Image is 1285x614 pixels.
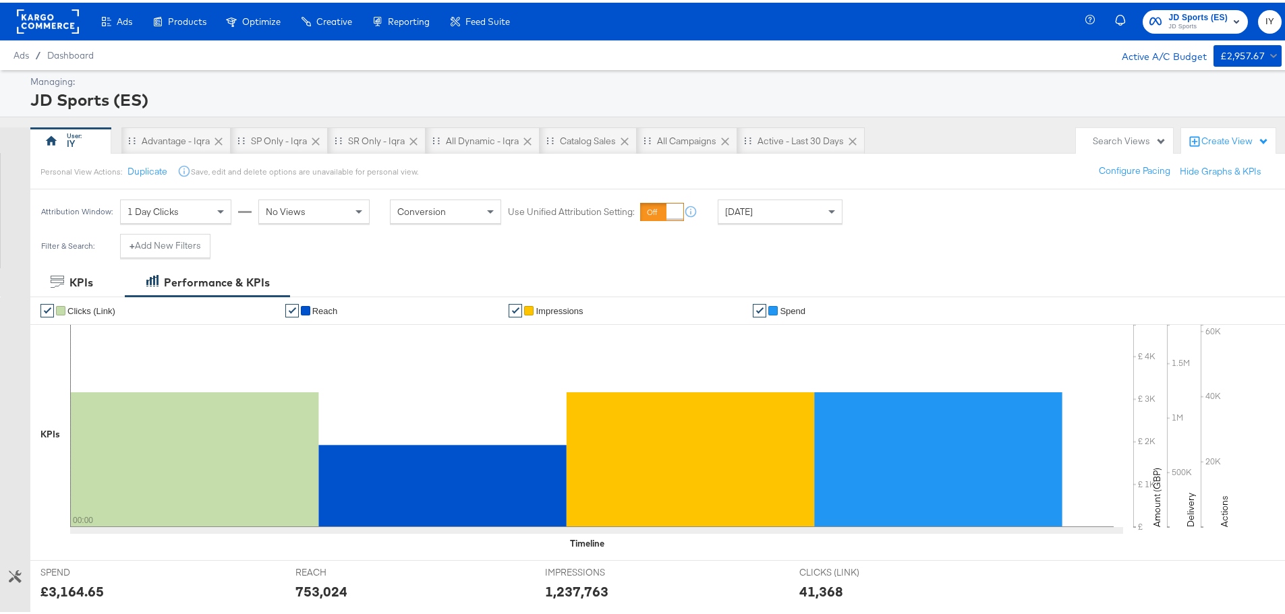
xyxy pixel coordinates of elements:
div: Catalog Sales [560,132,616,145]
div: KPIs [69,272,93,288]
div: Drag to reorder tab [744,134,751,142]
span: Optimize [242,13,281,24]
div: Filter & Search: [40,239,95,248]
div: Drag to reorder tab [335,134,342,142]
button: IY [1258,7,1282,31]
label: Use Unified Attribution Setting: [508,203,635,216]
div: KPIs [40,425,60,438]
div: Drag to reorder tab [644,134,651,142]
button: Configure Pacing [1089,156,1180,181]
div: £2,957.67 [1220,45,1265,62]
span: JD Sports [1168,19,1228,30]
span: Clicks (Link) [67,303,115,313]
span: Spend [780,303,805,313]
span: IMPRESSIONS [545,563,646,576]
a: ✔ [509,301,522,315]
div: Attribution Window: [40,204,113,214]
div: Active - Last 30 Days [758,132,844,145]
div: Advantage - Iqra [142,132,210,145]
div: Drag to reorder tab [237,134,245,142]
div: Drag to reorder tab [546,134,554,142]
div: All Dynamic - Iqra [446,132,519,145]
span: / [29,47,47,58]
button: Duplicate [127,162,167,175]
button: £2,957.67 [1213,42,1282,64]
div: Performance & KPIs [164,272,270,288]
strong: + [130,237,135,249]
text: Actions [1218,493,1230,524]
span: 1 Day Clicks [127,203,179,215]
div: Save, edit and delete options are unavailable for personal view. [191,164,418,175]
span: Reach [312,303,338,313]
span: IY [1263,11,1276,27]
span: Creative [316,13,352,24]
div: Drag to reorder tab [432,134,440,142]
span: Ads [117,13,132,24]
div: Drag to reorder tab [128,134,136,142]
div: SP only - Iqra [251,132,307,145]
button: JD Sports (ES)JD Sports [1143,7,1248,31]
button: +Add New Filters [120,231,210,255]
button: Hide Graphs & KPIs [1180,162,1261,175]
div: SR only - Iqra [348,132,405,145]
div: £3,164.65 [40,579,104,598]
div: All Campaigns [657,132,716,145]
div: 1,237,763 [545,579,608,598]
div: Create View [1201,132,1269,146]
span: CLICKS (LINK) [799,563,901,576]
div: Search Views [1093,132,1166,145]
span: SPEND [40,563,142,576]
div: Managing: [30,73,1278,86]
div: JD Sports (ES) [30,86,1278,109]
span: Products [168,13,206,24]
span: Feed Suite [465,13,510,24]
span: REACH [295,563,397,576]
div: 41,368 [799,579,843,598]
text: Amount (GBP) [1151,465,1163,524]
div: Active A/C Budget [1108,42,1207,63]
span: Conversion [397,203,446,215]
div: 753,024 [295,579,347,598]
a: ✔ [40,301,54,315]
span: No Views [266,203,306,215]
a: Dashboard [47,47,94,58]
span: Reporting [388,13,430,24]
div: IY [67,135,75,148]
text: Delivery [1184,490,1197,524]
div: Timeline [570,534,604,547]
span: JD Sports (ES) [1168,8,1228,22]
a: ✔ [753,301,766,315]
span: Impressions [536,303,583,313]
span: Ads [13,47,29,58]
a: ✔ [285,301,299,315]
span: [DATE] [725,203,753,215]
div: Personal View Actions: [40,164,122,175]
